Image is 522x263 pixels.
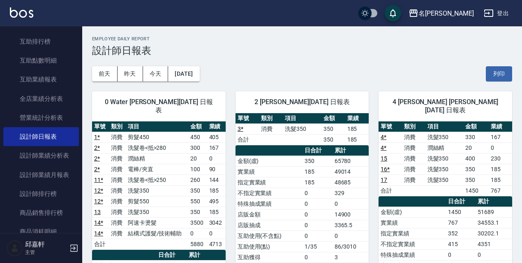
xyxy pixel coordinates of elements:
[463,175,489,185] td: 350
[379,217,446,228] td: 實業績
[109,196,126,207] td: 消費
[379,228,446,239] td: 指定實業績
[3,70,79,89] a: 互助業績報表
[10,7,33,18] img: Logo
[489,132,512,142] td: 167
[92,66,118,81] button: 前天
[126,207,189,217] td: 洗髮350
[321,123,345,134] td: 350
[109,121,126,132] th: 類別
[3,108,79,127] a: 營業統計分析表
[446,239,476,249] td: 415
[333,156,369,166] td: 65780
[333,198,369,209] td: 0
[476,249,512,260] td: 0
[381,155,387,162] a: 15
[345,134,369,145] td: 185
[333,188,369,198] td: 329
[188,239,207,249] td: 5880
[303,177,332,188] td: 185
[236,220,303,230] td: 店販抽成
[109,164,126,175] td: 消費
[303,220,332,230] td: 0
[236,113,369,145] table: a dense table
[207,164,226,175] td: 90
[402,121,425,132] th: 類別
[425,175,463,185] td: 洗髮350
[207,175,226,185] td: 144
[333,241,369,252] td: 86/3010
[207,217,226,228] td: 3042
[425,121,463,132] th: 項目
[333,145,369,156] th: 累計
[207,132,226,142] td: 405
[92,121,226,250] table: a dense table
[446,196,476,207] th: 日合計
[333,252,369,263] td: 3
[321,113,345,124] th: 金額
[303,252,332,263] td: 0
[402,175,425,185] td: 消費
[126,196,189,207] td: 剪髮550
[303,209,332,220] td: 0
[303,166,332,177] td: 185
[3,165,79,184] a: 設計師業績月報表
[109,228,126,239] td: 消費
[381,177,387,183] a: 17
[126,121,189,132] th: 項目
[489,142,512,153] td: 0
[333,166,369,177] td: 49014
[303,156,332,166] td: 350
[3,127,79,146] a: 設計師日報表
[303,198,332,209] td: 0
[109,217,126,228] td: 消費
[476,196,512,207] th: 累計
[236,198,303,209] td: 特殊抽成業績
[126,164,189,175] td: 電棒/夾直
[126,185,189,196] td: 洗髮350
[425,153,463,164] td: 洗髮350
[236,177,303,188] td: 指定實業績
[486,66,512,81] button: 列印
[425,132,463,142] td: 洗髮350
[405,5,477,22] button: 名[PERSON_NAME]
[3,32,79,51] a: 互助排行榜
[188,185,207,196] td: 350
[333,230,369,241] td: 0
[207,142,226,153] td: 167
[333,177,369,188] td: 48685
[126,142,189,153] td: 洗髮卷<抵>280
[207,153,226,164] td: 0
[188,207,207,217] td: 350
[402,153,425,164] td: 消費
[259,113,283,124] th: 類別
[476,217,512,228] td: 34553.1
[118,66,143,81] button: 昨天
[489,175,512,185] td: 185
[463,121,489,132] th: 金額
[207,196,226,207] td: 495
[379,121,512,196] table: a dense table
[109,153,126,164] td: 消費
[379,249,446,260] td: 特殊抽成業績
[7,240,23,256] img: Person
[345,113,369,124] th: 業績
[283,123,321,134] td: 洗髮350
[402,164,425,175] td: 消費
[321,134,345,145] td: 350
[463,153,489,164] td: 400
[425,142,463,153] td: 潤絲精
[489,185,512,196] td: 767
[188,228,207,239] td: 0
[188,142,207,153] td: 300
[188,175,207,185] td: 260
[379,121,402,132] th: 單號
[489,164,512,175] td: 185
[463,185,489,196] td: 1450
[303,145,332,156] th: 日合計
[207,121,226,132] th: 業績
[303,230,332,241] td: 0
[126,228,189,239] td: 結構式護髮/技術輔助
[236,230,303,241] td: 互助使用(不含點)
[92,121,109,132] th: 單號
